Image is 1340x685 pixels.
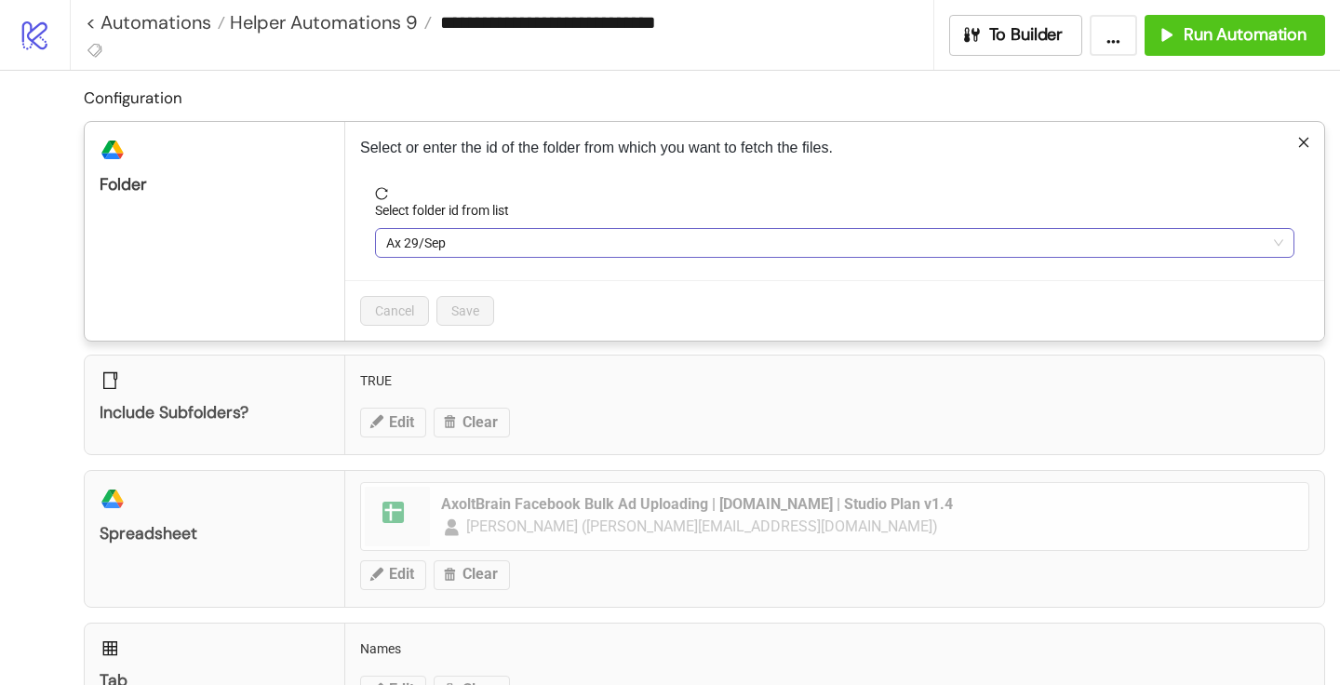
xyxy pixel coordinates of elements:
span: Run Automation [1184,24,1306,46]
p: Select or enter the id of the folder from which you want to fetch the files. [360,137,1309,159]
span: reload [375,187,1294,200]
button: ... [1090,15,1137,56]
button: Save [436,296,494,326]
a: < Automations [86,13,225,32]
span: Ax 29/Sep [386,229,1283,257]
label: Select folder id from list [375,200,521,221]
button: To Builder [949,15,1083,56]
span: To Builder [989,24,1064,46]
button: Cancel [360,296,429,326]
button: Run Automation [1145,15,1325,56]
h2: Configuration [84,86,1325,110]
div: Folder [100,174,329,195]
a: Helper Automations 9 [225,13,432,32]
span: close [1297,136,1310,149]
span: Helper Automations 9 [225,10,418,34]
